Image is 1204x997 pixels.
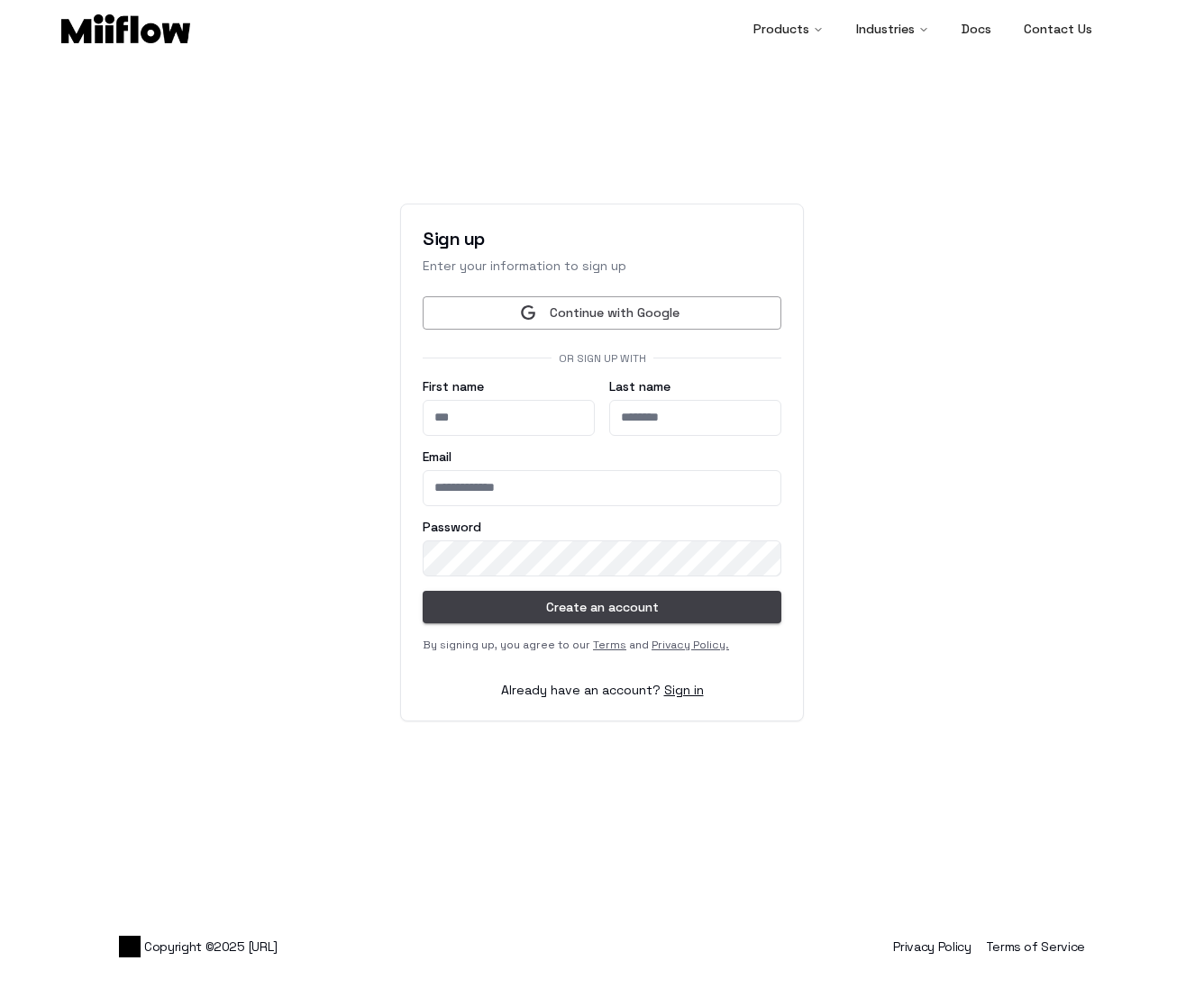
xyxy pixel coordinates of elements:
[423,296,781,330] button: Continue with Google
[739,11,838,47] button: Products
[423,380,595,393] label: First name
[842,11,944,47] button: Industries
[423,681,781,699] div: Already have an account?
[423,591,781,624] button: Create an account
[609,380,781,393] label: Last name
[893,938,971,955] a: Privacy Policy
[423,638,781,652] div: By signing up, you agree to our and
[986,938,1085,955] a: Terms of Service
[423,521,781,533] label: Password
[552,351,653,366] span: Or sign up with
[1009,11,1107,47] a: Contact Us
[664,682,704,698] a: Sign in
[119,936,278,957] span: Copyright © 2025
[61,14,190,43] img: Logo
[739,11,1107,47] nav: Main
[423,257,781,275] p: Enter your information to sign up
[593,638,626,652] a: Terms
[119,936,141,957] img: Logo
[423,226,781,251] h3: Sign up
[423,450,781,463] label: Email
[652,638,729,652] a: Privacy Policy.
[249,938,278,956] a: [URL]
[947,11,1006,47] a: Docs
